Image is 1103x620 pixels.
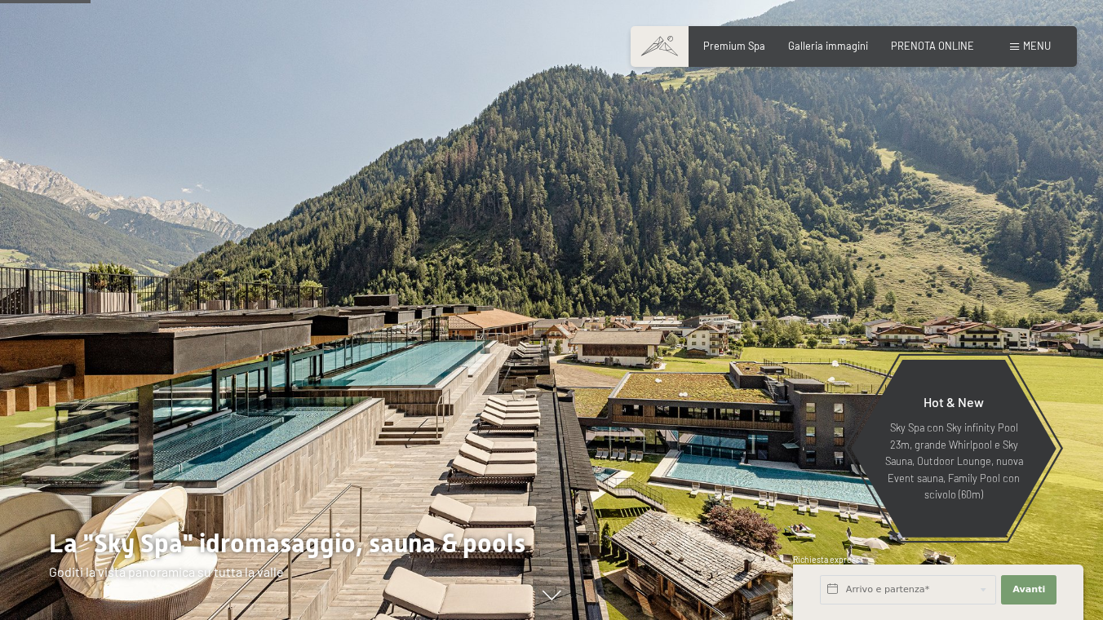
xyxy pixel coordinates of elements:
[883,419,1025,503] p: Sky Spa con Sky infinity Pool 23m, grande Whirlpool e Sky Sauna, Outdoor Lounge, nuova Event saun...
[924,394,984,410] span: Hot & New
[850,359,1057,538] a: Hot & New Sky Spa con Sky infinity Pool 23m, grande Whirlpool e Sky Sauna, Outdoor Lounge, nuova ...
[1023,39,1051,52] span: Menu
[1001,575,1056,604] button: Avanti
[788,39,868,52] a: Galleria immagini
[793,555,860,565] span: Richiesta express
[891,39,974,52] a: PRENOTA ONLINE
[1012,583,1045,596] span: Avanti
[703,39,765,52] a: Premium Spa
